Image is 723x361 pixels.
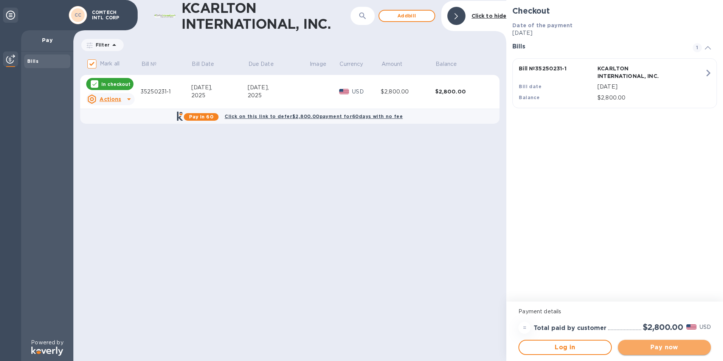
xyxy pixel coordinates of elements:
p: [DATE] [597,83,704,91]
h2: Checkout [512,6,717,16]
button: Bill №35250231-1KCARLTON INTERNATIONAL, INC.Bill date[DATE]Balance$2,800.00 [512,58,717,108]
p: Image [310,60,326,68]
span: Add bill [385,11,428,20]
div: [DATE], [191,84,248,92]
p: Bill Date [192,60,214,68]
span: Amount [382,60,413,68]
b: Click on this link to defer $2,800.00 payment for 60 days with no fee [225,114,403,119]
span: Balance [436,60,467,68]
b: Click to hide [472,13,507,19]
p: KCARLTON INTERNATIONAL, INC. [597,65,673,80]
span: Due Date [248,60,284,68]
span: Log in [525,343,605,352]
div: $2,800.00 [381,88,435,96]
div: = [518,322,531,334]
img: USD [339,89,349,94]
div: 2025 [191,92,248,100]
button: Pay now [618,340,711,355]
p: USD [352,88,381,96]
p: [DATE] [512,29,717,37]
p: Filter [93,42,110,48]
button: Addbill [379,10,435,22]
p: Currency [340,60,363,68]
div: [DATE], [248,84,309,92]
p: Pay [27,36,67,44]
img: USD [686,324,697,330]
button: Log in [518,340,611,355]
h3: Bills [512,43,684,50]
p: Balance [436,60,457,68]
b: Balance [519,95,540,100]
b: CC [74,12,82,18]
p: COMTECH INTL CORP [92,10,130,20]
p: USD [700,323,711,331]
img: Logo [31,347,63,356]
span: Bill № [141,60,167,68]
b: Pay in 60 [189,114,214,120]
p: Mark all [100,60,119,68]
div: $2,800.00 [435,88,490,95]
span: Bill Date [192,60,224,68]
p: Payment details [518,308,711,316]
h3: Total paid by customer [534,325,607,332]
p: In checkout [101,81,130,87]
h2: $2,800.00 [643,322,683,332]
p: Due Date [248,60,274,68]
p: Amount [382,60,403,68]
b: Bills [27,58,39,64]
p: Bill № [141,60,157,68]
b: Bill date [519,84,541,89]
span: Pay now [624,343,705,352]
p: Bill № 35250231-1 [519,65,594,72]
p: Powered by [31,339,63,347]
p: $2,800.00 [597,94,704,102]
b: Date of the payment [512,22,573,28]
span: 1 [693,43,702,52]
div: 2025 [248,92,309,100]
div: 35250231-1 [141,88,191,96]
u: Actions [99,96,121,102]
